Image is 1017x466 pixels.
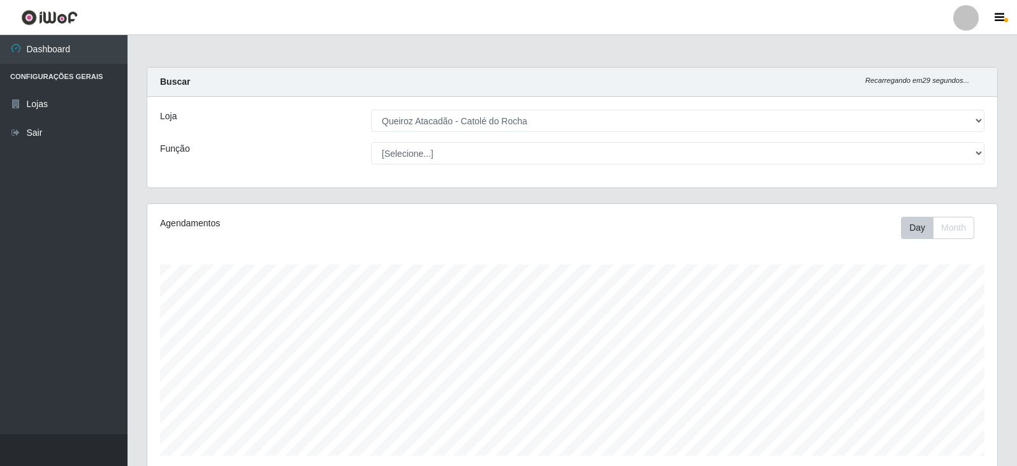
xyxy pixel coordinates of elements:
[901,217,974,239] div: First group
[160,110,177,123] label: Loja
[160,142,190,156] label: Função
[160,217,492,230] div: Agendamentos
[21,10,78,25] img: CoreUI Logo
[160,76,190,87] strong: Buscar
[901,217,933,239] button: Day
[901,217,984,239] div: Toolbar with button groups
[865,76,969,84] i: Recarregando em 29 segundos...
[933,217,974,239] button: Month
